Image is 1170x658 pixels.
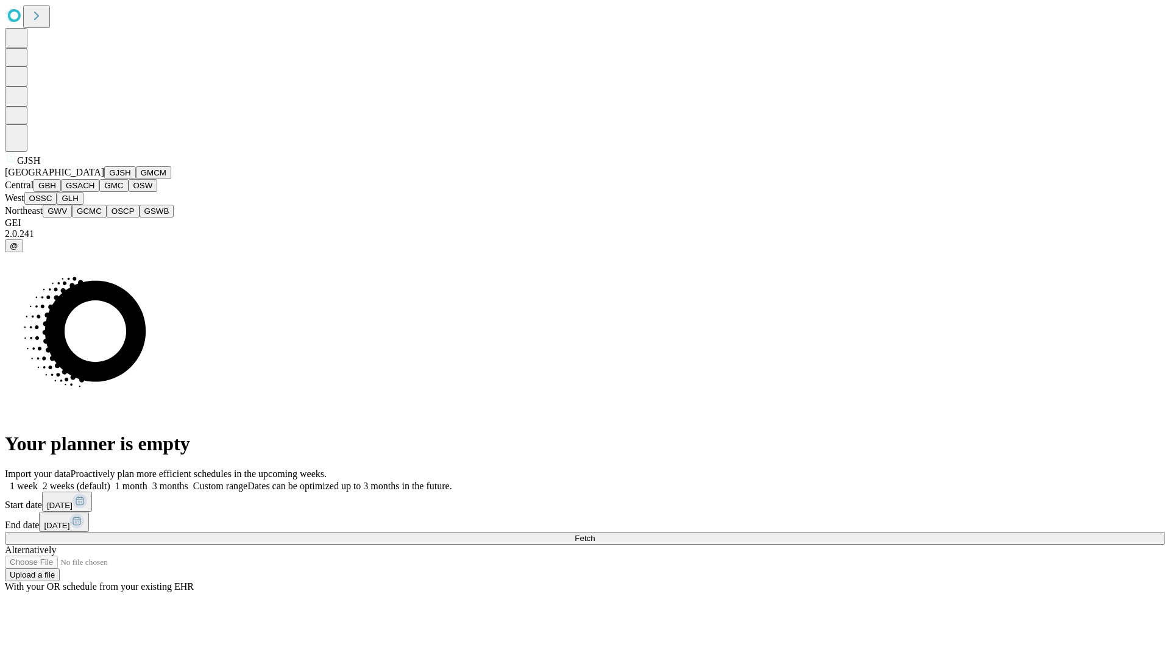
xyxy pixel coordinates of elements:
[10,481,38,491] span: 1 week
[5,545,56,555] span: Alternatively
[71,469,327,479] span: Proactively plan more efficient schedules in the upcoming weeks.
[57,192,83,205] button: GLH
[61,179,99,192] button: GSACH
[5,180,34,190] span: Central
[42,492,92,512] button: [DATE]
[104,166,136,179] button: GJSH
[5,581,194,592] span: With your OR schedule from your existing EHR
[72,205,107,218] button: GCMC
[24,192,57,205] button: OSSC
[43,205,72,218] button: GWV
[5,469,71,479] span: Import your data
[115,481,147,491] span: 1 month
[107,205,140,218] button: OSCP
[44,521,69,530] span: [DATE]
[5,492,1165,512] div: Start date
[5,433,1165,455] h1: Your planner is empty
[39,512,89,532] button: [DATE]
[47,501,73,510] span: [DATE]
[5,568,60,581] button: Upload a file
[5,532,1165,545] button: Fetch
[575,534,595,543] span: Fetch
[99,179,128,192] button: GMC
[140,205,174,218] button: GSWB
[129,179,158,192] button: OSW
[17,155,40,166] span: GJSH
[10,241,18,250] span: @
[43,481,110,491] span: 2 weeks (default)
[5,228,1165,239] div: 2.0.241
[5,239,23,252] button: @
[152,481,188,491] span: 3 months
[5,205,43,216] span: Northeast
[34,179,61,192] button: GBH
[5,193,24,203] span: West
[5,167,104,177] span: [GEOGRAPHIC_DATA]
[136,166,171,179] button: GMCM
[5,512,1165,532] div: End date
[5,218,1165,228] div: GEI
[193,481,247,491] span: Custom range
[247,481,452,491] span: Dates can be optimized up to 3 months in the future.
